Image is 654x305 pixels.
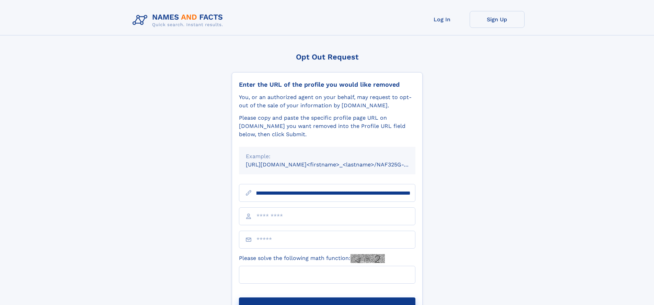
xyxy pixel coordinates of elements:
[470,11,525,28] a: Sign Up
[239,114,415,139] div: Please copy and paste the specific profile page URL on [DOMAIN_NAME] you want removed into the Pr...
[246,161,428,168] small: [URL][DOMAIN_NAME]<firstname>_<lastname>/NAF325G-xxxxxxxx
[415,11,470,28] a: Log In
[232,53,423,61] div: Opt Out Request
[239,93,415,110] div: You, or an authorized agent on your behalf, may request to opt-out of the sale of your informatio...
[130,11,229,30] img: Logo Names and Facts
[246,152,409,161] div: Example:
[239,254,385,263] label: Please solve the following math function:
[239,81,415,88] div: Enter the URL of the profile you would like removed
